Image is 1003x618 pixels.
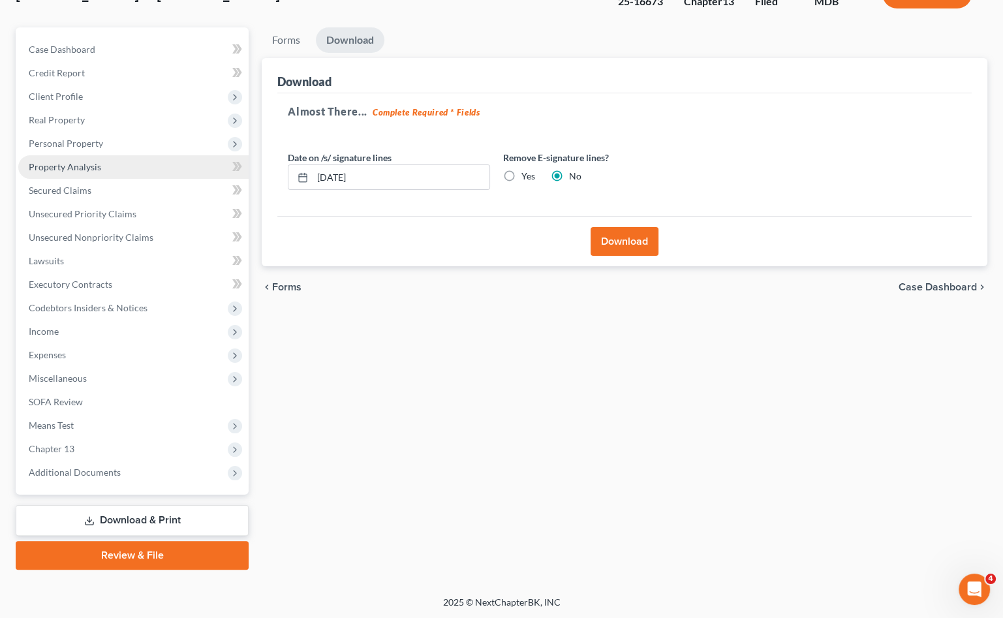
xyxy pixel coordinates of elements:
[29,443,74,454] span: Chapter 13
[503,151,705,164] label: Remove E-signature lines?
[262,27,311,53] a: Forms
[985,574,996,584] span: 4
[899,282,977,292] span: Case Dashboard
[29,255,64,266] span: Lawsuits
[288,151,392,164] label: Date on /s/ signature lines
[29,232,153,243] span: Unsecured Nonpriority Claims
[262,282,319,292] button: chevron_left Forms
[29,185,91,196] span: Secured Claims
[959,574,990,605] iframe: Intercom live chat
[29,138,103,149] span: Personal Property
[29,373,87,384] span: Miscellaneous
[18,249,249,273] a: Lawsuits
[29,208,136,219] span: Unsecured Priority Claims
[29,302,147,313] span: Codebtors Insiders & Notices
[29,91,83,102] span: Client Profile
[373,107,480,117] strong: Complete Required * Fields
[29,67,85,78] span: Credit Report
[288,104,961,119] h5: Almost There...
[569,170,581,183] label: No
[29,279,112,290] span: Executory Contracts
[29,114,85,125] span: Real Property
[18,179,249,202] a: Secured Claims
[977,282,987,292] i: chevron_right
[316,27,384,53] a: Download
[29,161,101,172] span: Property Analysis
[29,349,66,360] span: Expenses
[313,165,489,190] input: MM/DD/YYYY
[18,155,249,179] a: Property Analysis
[18,38,249,61] a: Case Dashboard
[18,390,249,414] a: SOFA Review
[16,541,249,570] a: Review & File
[29,396,83,407] span: SOFA Review
[899,282,987,292] a: Case Dashboard chevron_right
[29,44,95,55] span: Case Dashboard
[18,226,249,249] a: Unsecured Nonpriority Claims
[277,74,332,89] div: Download
[16,505,249,536] a: Download & Print
[18,61,249,85] a: Credit Report
[29,467,121,478] span: Additional Documents
[18,273,249,296] a: Executory Contracts
[29,326,59,337] span: Income
[272,282,301,292] span: Forms
[262,282,272,292] i: chevron_left
[18,202,249,226] a: Unsecured Priority Claims
[521,170,535,183] label: Yes
[29,420,74,431] span: Means Test
[591,227,658,256] button: Download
